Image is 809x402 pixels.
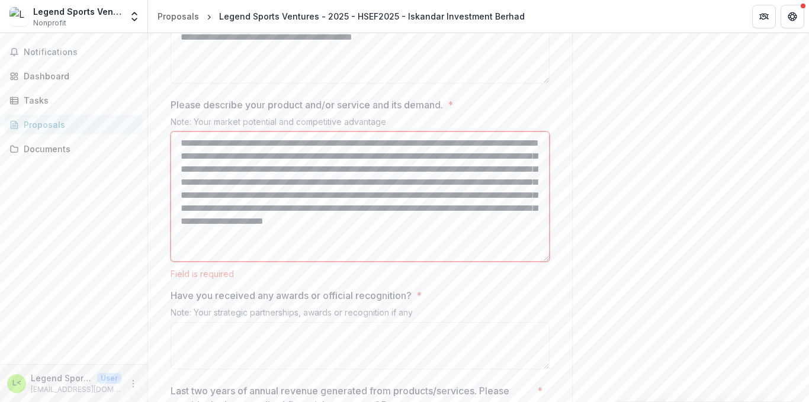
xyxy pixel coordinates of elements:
div: Field is required [171,269,550,279]
span: Notifications [24,47,138,57]
div: Note: Your strategic partnerships, awards or recognition if any [171,307,550,322]
img: Legend Sports Ventures [9,7,28,26]
a: Proposals [153,8,204,25]
a: Proposals [5,115,143,134]
p: [EMAIL_ADDRESS][DOMAIN_NAME] [31,384,121,395]
a: Documents [5,139,143,159]
a: Tasks [5,91,143,110]
div: Legend Sports Ventures [33,5,121,18]
p: Legend Sports <[EMAIL_ADDRESS][DOMAIN_NAME]> [31,372,92,384]
button: More [126,377,140,391]
span: Nonprofit [33,18,66,28]
div: Note: Your market potential and competitive advantage [171,117,550,131]
p: Please describe your product and/or service and its demand. [171,98,443,112]
div: Documents [24,143,133,155]
a: Dashboard [5,66,143,86]
p: User [97,373,121,384]
div: Legend Sports Ventures - 2025 - HSEF2025 - Iskandar Investment Berhad [219,10,525,22]
div: Proposals [24,118,133,131]
button: Open entity switcher [126,5,143,28]
div: Dashboard [24,70,133,82]
nav: breadcrumb [153,8,529,25]
div: Proposals [158,10,199,22]
div: Legend Sports <legendsportsventures@gmail.com> [12,380,21,387]
button: Partners [752,5,776,28]
button: Notifications [5,43,143,62]
p: Have you received any awards or official recognition? [171,288,412,303]
button: Get Help [781,5,804,28]
div: Tasks [24,94,133,107]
